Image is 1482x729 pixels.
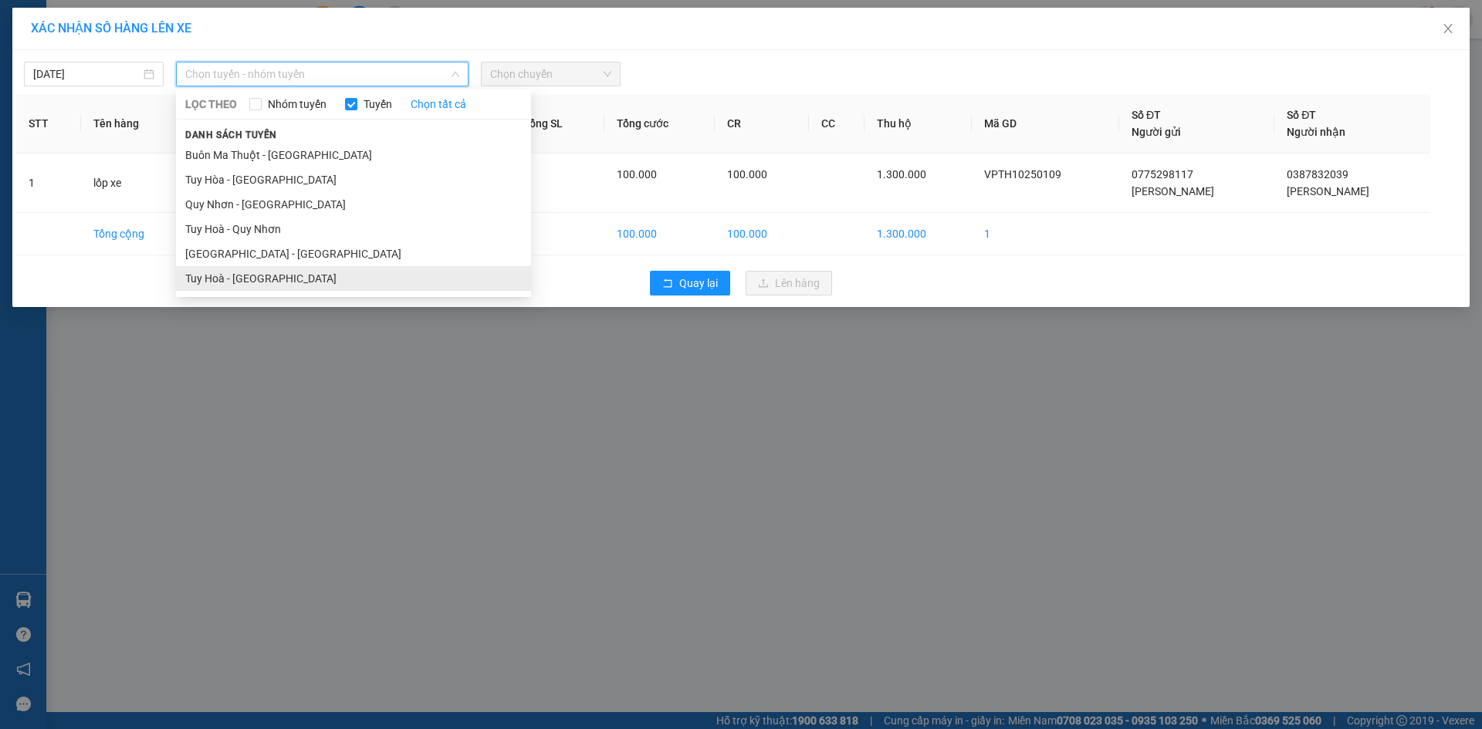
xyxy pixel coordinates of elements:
[451,69,460,79] span: down
[176,192,531,217] li: Quy Nhơn - [GEOGRAPHIC_DATA]
[31,21,191,35] span: XÁC NHẬN SỐ HÀNG LÊN XE
[984,168,1061,181] span: VPTH10250109
[176,128,286,142] span: Danh sách tuyến
[1287,109,1316,121] span: Số ĐT
[357,96,398,113] span: Tuyến
[727,168,767,181] span: 100.000
[715,94,809,154] th: CR
[662,278,673,290] span: rollback
[1132,109,1161,121] span: Số ĐT
[411,96,466,113] a: Chọn tất cả
[746,271,832,295] button: uploadLên hàng
[1442,22,1454,35] span: close
[262,96,333,113] span: Nhóm tuyến
[972,213,1119,255] td: 1
[864,94,972,154] th: Thu hộ
[16,94,81,154] th: STT
[650,271,730,295] button: rollbackQuay lại
[176,217,531,241] li: Tuy Hoà - Quy Nhơn
[176,266,531,291] li: Tuy Hoà - [GEOGRAPHIC_DATA]
[81,213,191,255] td: Tổng cộng
[176,167,531,192] li: Tuy Hòa - [GEOGRAPHIC_DATA]
[1132,168,1193,181] span: 0775298117
[490,62,611,86] span: Chọn chuyến
[81,154,191,213] td: lốp xe
[1132,185,1214,197] span: [PERSON_NAME]
[511,213,604,255] td: 2
[16,154,81,213] td: 1
[81,94,191,154] th: Tên hàng
[604,94,715,154] th: Tổng cước
[176,241,531,266] li: [GEOGRAPHIC_DATA] - [GEOGRAPHIC_DATA]
[679,275,718,292] span: Quay lại
[185,62,459,86] span: Chọn tuyến - nhóm tuyến
[1287,168,1348,181] span: 0387832039
[1287,126,1345,138] span: Người nhận
[864,213,972,255] td: 1.300.000
[604,213,715,255] td: 100.000
[185,96,237,113] span: LỌC THEO
[715,213,809,255] td: 100.000
[1287,185,1369,197] span: [PERSON_NAME]
[877,168,926,181] span: 1.300.000
[972,94,1119,154] th: Mã GD
[511,94,604,154] th: Tổng SL
[1132,126,1181,138] span: Người gửi
[617,168,657,181] span: 100.000
[176,143,531,167] li: Buôn Ma Thuột - [GEOGRAPHIC_DATA]
[33,66,140,83] input: 14/10/2025
[809,94,864,154] th: CC
[1426,8,1470,51] button: Close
